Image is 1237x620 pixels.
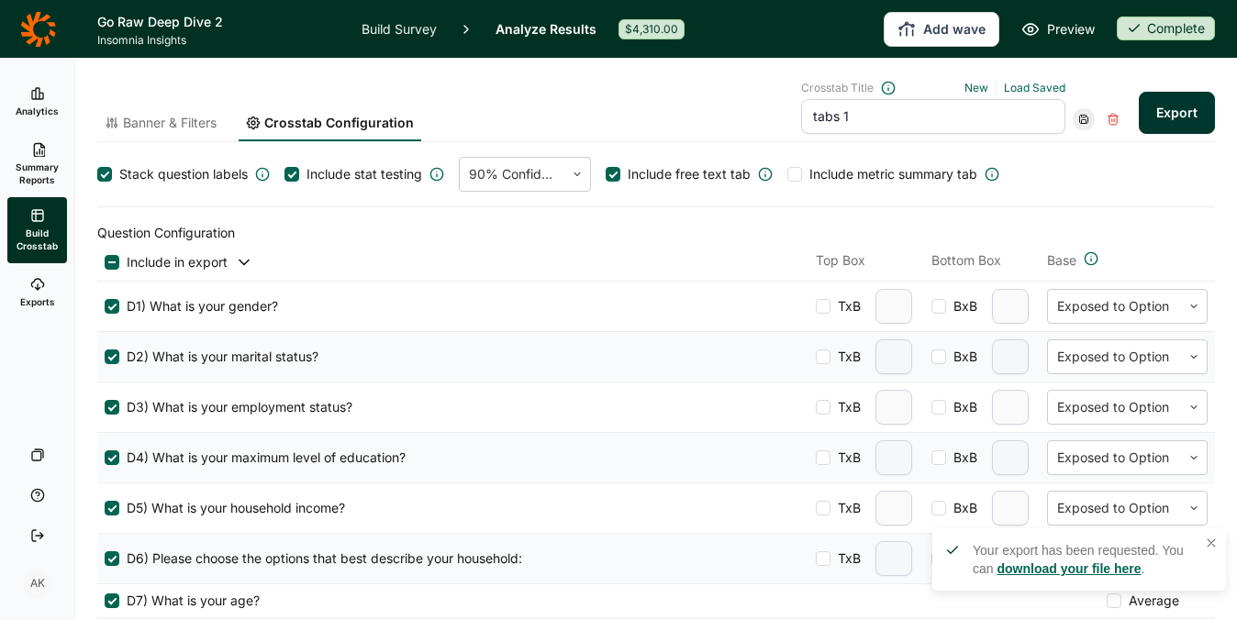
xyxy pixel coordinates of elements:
span: Include metric summary tab [809,165,977,183]
button: Complete [1117,17,1215,42]
span: TxB [830,398,861,416]
div: $4,310.00 [618,19,685,39]
span: TxB [830,348,861,366]
a: Analytics [7,72,67,131]
span: D4) What is your maximum level of education? [119,448,406,467]
span: Summary Reports [15,161,60,186]
span: D5) What is your household income? [119,499,345,517]
button: Include in export [119,253,253,271]
span: Banner & Filters [123,114,217,132]
span: BxB [946,448,977,467]
div: Bottom Box [931,251,1032,273]
span: Crosstab Configuration [264,114,414,132]
span: D7) What is your age? [119,592,260,610]
div: Your export has been requested. You can . [973,541,1198,578]
span: TxB [830,499,861,517]
span: BxB [946,297,977,316]
span: Preview [1047,18,1095,40]
span: Stack question labels [119,165,248,183]
span: Include in export [127,253,228,271]
span: Base [1047,251,1076,270]
div: AK [23,569,52,598]
div: Delete [1102,108,1124,130]
a: Build Crosstab [7,197,67,263]
a: New [964,81,988,94]
div: Complete [1117,17,1215,40]
span: Crosstab Title [801,81,874,95]
span: TxB [830,549,861,568]
span: D6) Please choose the options that best describe your household: [119,549,522,568]
span: Analytics [16,105,59,117]
span: BxB [946,348,977,366]
span: BxB [946,499,977,517]
span: BxB [946,398,977,416]
span: Build Crosstab [15,227,60,252]
span: Average [1121,592,1179,610]
span: Insomnia Insights [97,33,340,48]
a: download your file here [997,561,1141,576]
div: Save Crosstab [1073,108,1095,130]
span: D2) What is your marital status? [119,348,318,366]
button: Add wave [884,12,999,47]
span: TxB [830,297,861,316]
h2: Question Configuration [97,222,1215,244]
a: Load Saved [1004,81,1065,94]
span: Include free text tab [628,165,751,183]
div: Top Box [816,251,917,273]
a: Summary Reports [7,131,67,197]
span: TxB [830,448,861,467]
span: D3) What is your employment status? [119,398,352,416]
button: Export [1139,92,1215,134]
a: Exports [7,263,67,322]
a: Preview [1021,18,1095,40]
span: Exports [20,295,55,308]
span: Include stat testing [306,165,422,183]
span: D1) What is your gender? [119,297,278,316]
h1: Go Raw Deep Dive 2 [97,11,340,33]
